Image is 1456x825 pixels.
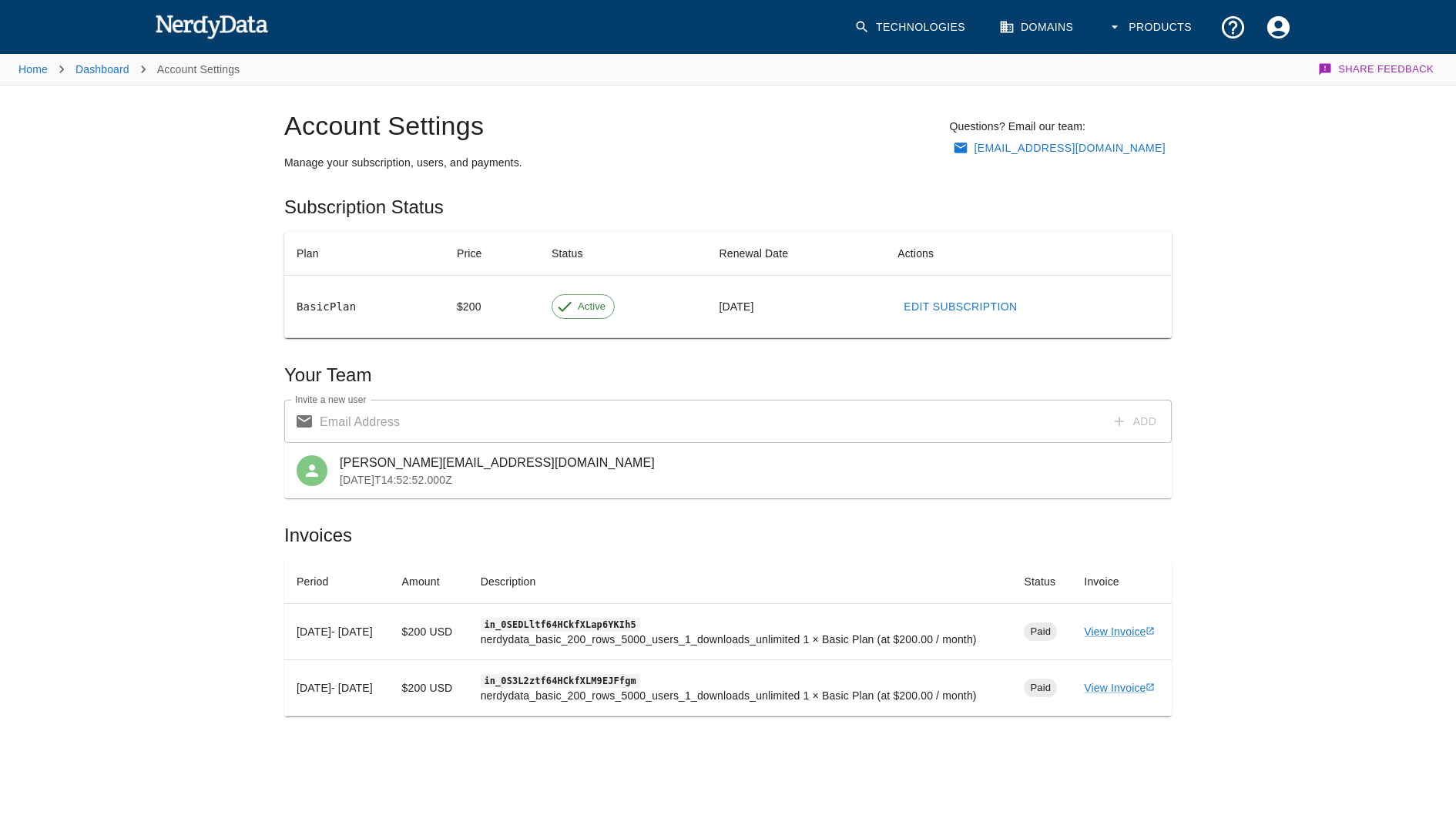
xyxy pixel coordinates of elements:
[569,300,614,314] span: Active
[284,604,390,660] td: [DATE] - [DATE]
[297,299,432,314] pre: Basic Plan
[390,560,468,604] th: Amount
[320,400,1110,443] input: Email Address
[445,276,539,338] td: $200
[75,63,129,75] a: Dashboard
[284,155,792,170] h6: Manage your subscription, users, and payments.
[706,276,885,338] td: [DATE]
[284,195,444,220] h5: Subscription Status
[1024,625,1057,639] span: Paid
[468,660,1012,716] td: nerdydata_basic_200_rows_5000_users_1_downloads_unlimited 1 × Basic Plan (at $200.00 / month)
[1098,5,1204,50] button: Products
[18,54,240,85] nav: breadcrumb
[390,660,468,716] td: $ 200 USD
[445,232,539,276] th: Price
[468,560,1012,604] th: Description
[468,604,1012,660] td: nerdydata_basic_200_rows_5000_users_1_downloads_unlimited 1 × Basic Plan (at $200.00 / month)
[390,604,468,660] td: $ 200 USD
[1256,5,1301,50] button: Account Settings
[481,618,640,632] code: in_0SEDLltf64HCkfXLap6YKIh5
[950,134,1172,163] a: [EMAIL_ADDRESS][DOMAIN_NAME]
[845,5,978,50] a: Technologies
[295,393,367,406] label: Invite a new user
[284,110,792,143] h1: Account Settings
[990,5,1085,50] a: Domains
[340,454,1159,472] span: [PERSON_NAME][EMAIL_ADDRESS][DOMAIN_NAME]
[284,523,1172,548] h5: Invoices
[1210,5,1256,50] button: Support and Documentation
[157,62,240,77] p: Account Settings
[1011,560,1072,604] th: Status
[284,560,390,604] th: Period
[1024,681,1057,696] span: Paid
[1084,682,1155,694] a: View Invoice
[340,472,1159,488] p: [DATE]T14:52:52.000Z
[18,63,48,75] a: Home
[284,363,371,387] h5: Your Team
[706,232,885,276] th: Renewal Date
[1084,625,1155,638] a: View Invoice
[284,232,445,276] th: Plan
[155,11,268,42] img: NerdyData.com
[897,293,1023,321] a: Edit Subscription
[950,119,1172,134] p: Questions? Email our team:
[1072,560,1172,604] th: Invoice
[1316,54,1438,85] button: Share Feedback
[885,232,1172,276] th: Actions
[284,660,390,716] td: [DATE] - [DATE]
[539,232,707,276] th: Status
[481,674,640,689] code: in_0S3L2ztf64HCkfXLM9EJFfgm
